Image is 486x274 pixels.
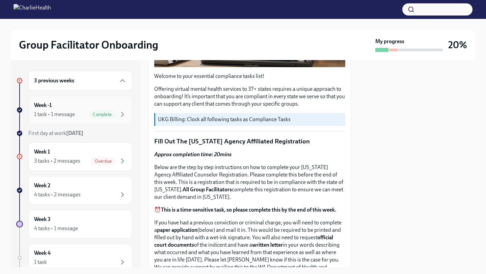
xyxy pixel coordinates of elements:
[16,176,132,204] a: Week 24 tasks • 2 messages
[157,227,197,233] strong: paper application
[91,159,116,164] span: Overdue
[34,225,78,232] div: 4 tasks • 1 message
[154,151,232,158] strong: Approx completion time: 20mins
[154,85,345,108] p: Offering virtual mental health services to 37+ states requires a unique approach to onboarding! I...
[154,164,345,201] p: Below are the step by step instructions on how to complete your [US_STATE] Agency Affiliated Coun...
[158,116,343,123] p: UKG Billing: Clock all following tasks as Compliance Tasks
[34,249,51,257] h6: Week 4
[34,111,75,118] div: 1 task • 1 message
[252,242,283,248] strong: written letter
[154,137,345,146] p: Fill Out The [US_STATE] Agency Affiliated Registration
[34,182,50,189] h6: Week 2
[34,77,74,84] h6: 3 previous weeks
[16,96,132,124] a: Week -11 task • 1 messageComplete
[16,130,132,137] a: First day at work[DATE]
[34,102,52,109] h6: Week -1
[448,39,467,51] h3: 20%
[34,258,47,266] div: 1 task
[28,71,132,90] div: 3 previous weeks
[154,73,345,80] p: Welcome to your essential compliance tasks list!
[34,216,51,223] h6: Week 3
[28,130,83,136] span: First day at work
[19,38,158,52] h2: Group Facilitator Onboarding
[34,191,81,198] div: 4 tasks • 2 messages
[375,38,404,45] strong: My progress
[34,157,80,165] div: 3 tasks • 2 messages
[66,130,83,136] strong: [DATE]
[161,207,336,213] strong: This is a time-sensitive task, so please complete this by the end of this week.
[34,148,50,156] h6: Week 1
[13,4,51,15] img: CharlieHealth
[89,112,116,117] span: Complete
[183,186,232,193] strong: All Group Facilitators
[16,244,132,272] a: Week 41 task
[16,210,132,238] a: Week 34 tasks • 1 message
[16,142,132,171] a: Week 13 tasks • 2 messagesOverdue
[154,206,345,214] p: ⏰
